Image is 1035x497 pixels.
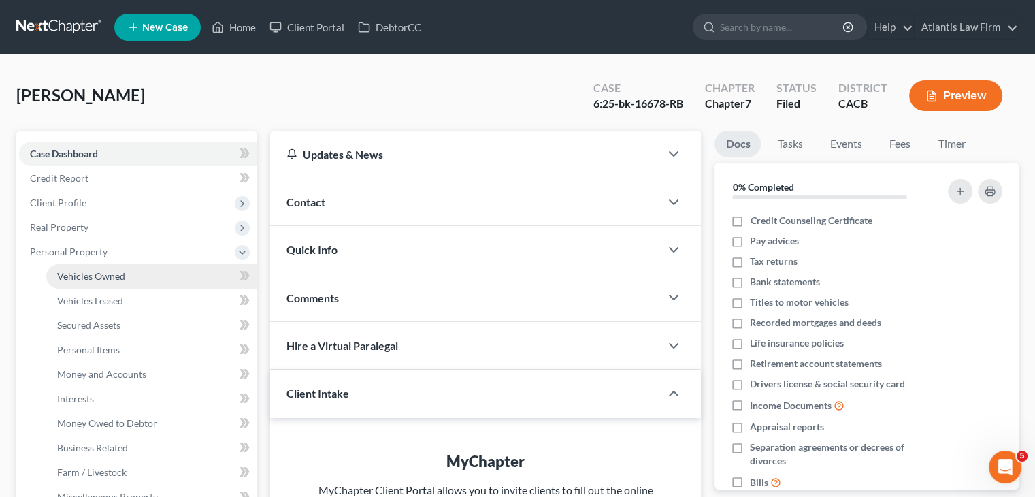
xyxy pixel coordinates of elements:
a: Money Owed to Debtor [46,411,257,436]
span: Bills [750,476,768,490]
a: Case Dashboard [19,142,257,166]
a: Credit Report [19,166,257,191]
span: Personal Property [30,246,108,257]
div: Case [593,80,683,96]
a: Vehicles Leased [46,289,257,313]
a: Tasks [766,131,813,157]
a: Atlantis Law Firm [915,15,1018,39]
a: Personal Items [46,338,257,362]
span: Case Dashboard [30,148,98,159]
a: Vehicles Owned [46,264,257,289]
span: Money Owed to Debtor [57,417,157,429]
span: Separation agreements or decrees of divorces [750,440,931,468]
a: Help [868,15,913,39]
input: Search by name... [720,14,844,39]
span: Retirement account statements [750,357,882,370]
a: Docs [714,131,761,157]
div: Filed [776,96,817,112]
span: Vehicles Leased [57,295,123,306]
div: Chapter [705,80,755,96]
div: CACB [838,96,887,112]
span: Appraisal reports [750,420,824,434]
a: Client Portal [263,15,351,39]
iframe: Intercom live chat [989,451,1021,483]
span: Personal Items [57,344,120,355]
span: Tax returns [750,255,798,268]
span: Real Property [30,221,88,233]
span: Contact [286,195,325,208]
a: Home [205,15,263,39]
span: [PERSON_NAME] [16,85,145,105]
span: Hire a Virtual Paralegal [286,339,398,352]
div: District [838,80,887,96]
span: Vehicles Owned [57,270,125,282]
span: Farm / Livestock [57,466,127,478]
span: New Case [142,22,188,33]
span: Client Intake [286,387,349,400]
span: Business Related [57,442,128,453]
span: Client Profile [30,197,86,208]
span: Bank statements [750,275,820,289]
span: Interests [57,393,94,404]
a: Money and Accounts [46,362,257,387]
a: Timer [927,131,976,157]
span: Income Documents [750,399,832,413]
span: Titles to motor vehicles [750,295,849,309]
div: Updates & News [286,147,644,161]
div: 6:25-bk-16678-RB [593,96,683,112]
span: Pay advices [750,234,799,248]
a: Events [819,131,872,157]
span: Drivers license & social security card [750,377,905,391]
strong: 0% Completed [732,181,793,193]
span: Credit Report [30,172,88,184]
a: Business Related [46,436,257,460]
a: Interests [46,387,257,411]
span: Quick Info [286,243,338,256]
span: Recorded mortgages and deeds [750,316,881,330]
span: 7 [745,97,751,110]
span: Credit Counseling Certificate [750,214,872,227]
div: Status [776,80,817,96]
div: MyChapter [297,451,674,472]
span: Comments [286,291,339,304]
span: Money and Accounts [57,368,146,380]
div: Chapter [705,96,755,112]
span: Life insurance policies [750,336,844,350]
a: Secured Assets [46,313,257,338]
button: Preview [909,80,1002,111]
span: Secured Assets [57,319,120,331]
a: DebtorCC [351,15,428,39]
a: Fees [878,131,921,157]
a: Farm / Livestock [46,460,257,485]
span: 5 [1017,451,1028,462]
